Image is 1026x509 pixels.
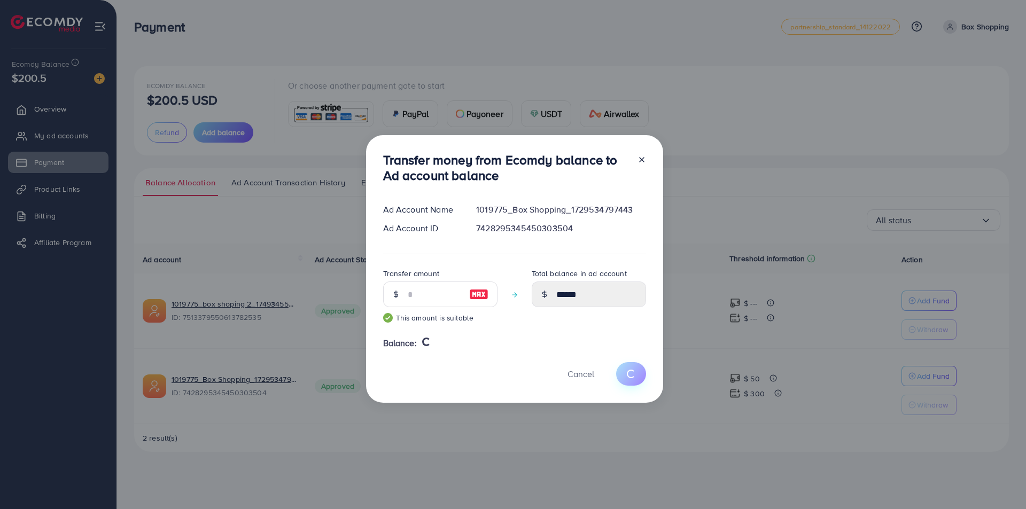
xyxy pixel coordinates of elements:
div: 1019775_Box Shopping_1729534797443 [468,203,654,216]
div: Ad Account Name [375,203,468,216]
div: Ad Account ID [375,222,468,234]
button: Cancel [554,362,608,385]
iframe: Chat [981,461,1018,501]
label: Total balance in ad account [532,268,627,279]
h3: Transfer money from Ecomdy balance to Ad account balance [383,152,629,183]
div: 7428295345450303504 [468,222,654,234]
label: Transfer amount [383,268,439,279]
img: guide [383,313,393,323]
span: Balance: [383,337,417,349]
span: Cancel [568,368,594,380]
small: This amount is suitable [383,312,498,323]
img: image [469,288,488,301]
